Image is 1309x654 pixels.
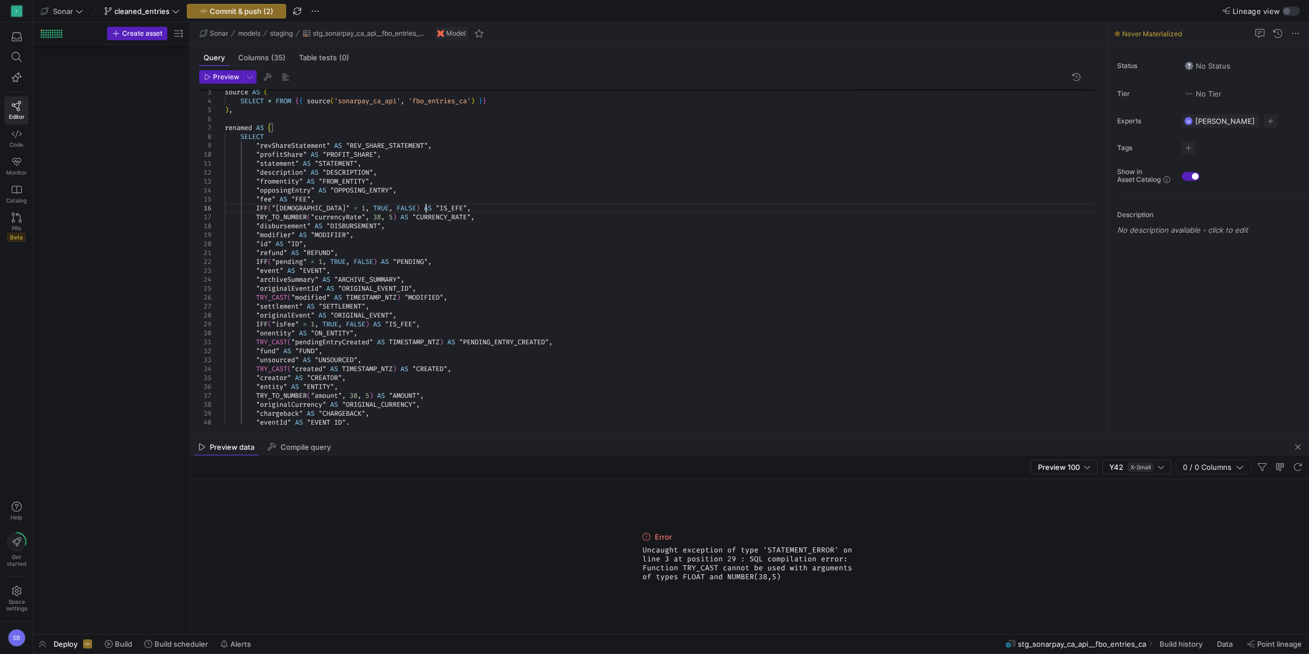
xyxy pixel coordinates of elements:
[291,293,330,302] span: "modified"
[315,159,358,168] span: "STATEMENT"
[225,88,248,97] span: source
[199,364,211,373] div: 34
[385,320,416,329] span: "IS_FEE"
[240,132,264,141] span: SELECT
[439,338,443,347] span: )
[400,275,404,284] span: ,
[330,311,393,320] span: "ORIGINAL_EVENT"
[256,230,295,239] span: "modifier"
[291,382,299,391] span: AS
[1185,89,1194,98] img: No tier
[267,27,296,40] button: staging
[11,6,22,17] div: S
[313,30,426,37] span: stg_sonarpay_ca_api__fbo_entries_ca
[256,293,287,302] span: TRY_CAST
[272,320,299,329] span: "isFee"
[307,391,311,400] span: (
[1117,117,1173,125] span: Experts
[373,320,381,329] span: AS
[307,97,330,105] span: source
[334,293,342,302] span: AS
[268,204,272,213] span: (
[4,152,28,180] a: Monitor
[187,4,286,18] button: Commit & push (2)
[276,239,283,248] span: AS
[256,159,299,168] span: "statement"
[342,373,346,382] span: ,
[199,248,211,257] div: 21
[256,186,315,195] span: "opposingEntry"
[1182,59,1233,73] button: No statusNo Status
[412,213,471,222] span: "CURRENCY_RATE"
[318,311,326,320] span: AS
[436,204,467,213] span: "IS_EFE"
[393,257,428,266] span: "PENDING"
[295,347,318,355] span: "FUND"
[354,204,358,213] span: =
[428,257,432,266] span: ,
[199,222,211,230] div: 18
[199,97,211,105] div: 4
[199,168,211,177] div: 12
[326,266,330,275] span: ,
[210,30,228,37] span: Sonar
[350,391,358,400] span: 38
[318,302,365,311] span: "SETTLEMENT"
[1257,639,1302,648] span: Point lineage
[428,141,432,150] span: ,
[1212,634,1240,653] button: Data
[256,239,272,248] span: "id"
[389,204,393,213] span: ,
[4,528,28,571] button: Getstarted
[199,355,211,364] div: 33
[256,338,287,347] span: TRY_CAST
[393,213,397,222] span: )
[199,132,211,141] div: 8
[100,634,137,653] button: Build
[377,150,381,159] span: ,
[38,4,86,18] button: Sonar
[1117,144,1173,152] span: Tags
[397,293,400,302] span: )
[318,257,322,266] span: 1
[446,30,466,37] span: Model
[4,124,28,152] a: Code
[361,204,365,213] span: 1
[256,311,315,320] span: "originalEvent"
[199,141,211,150] div: 9
[272,257,307,266] span: "pending"
[4,180,28,208] a: Catalog
[199,257,211,266] div: 22
[199,195,211,204] div: 15
[256,257,268,266] span: IFF
[256,213,307,222] span: TRY_TO_NUMBER
[303,355,311,364] span: AS
[268,257,272,266] span: (
[365,213,369,222] span: ,
[256,123,264,132] span: AS
[346,293,397,302] span: TIMESTAMP_NTZ
[199,186,211,195] div: 14
[346,320,365,329] span: FALSE
[334,97,400,105] span: 'sonarpay_ca_api'
[4,2,28,21] a: S
[199,177,211,186] div: 13
[373,257,377,266] span: )
[307,177,315,186] span: AS
[303,382,334,391] span: "ENTITY"
[358,159,361,168] span: ,
[416,204,420,213] span: )
[287,338,291,347] span: (
[122,30,162,37] span: Create asset
[358,355,361,364] span: ,
[204,54,225,61] span: Query
[479,97,482,105] span: }
[447,364,451,373] span: ,
[326,284,334,293] span: AS
[291,338,373,347] span: "pendingEntryCreated"
[1183,463,1236,472] span: 0 / 0 Columns
[311,195,315,204] span: ,
[381,222,385,230] span: ,
[199,373,211,382] div: 35
[154,639,208,648] span: Build scheduler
